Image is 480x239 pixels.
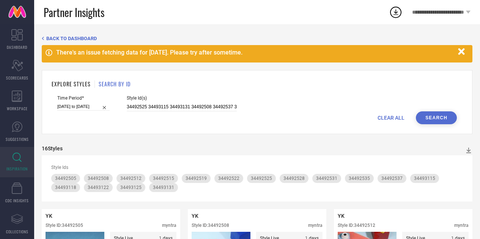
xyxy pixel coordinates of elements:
div: Back TO Dashboard [42,36,472,41]
div: There's an issue fetching data for [DATE]. Please try after sometime. [56,49,454,56]
span: 34492519 [186,176,207,181]
h1: SEARCH BY ID [99,80,131,88]
span: YK [46,213,52,219]
span: INSPIRATION [6,166,28,172]
span: 34492508 [88,176,109,181]
span: BACK TO DASHBOARD [46,36,97,41]
span: YK [338,213,345,219]
span: 34492535 [349,176,370,181]
span: 34492528 [283,176,305,181]
span: SCORECARDS [6,75,28,81]
h1: EXPLORE STYLES [52,80,91,88]
span: 34492515 [153,176,174,181]
span: 34493131 [153,185,174,190]
span: CLEAR ALL [378,115,404,121]
span: 34492531 [316,176,337,181]
span: COLLECTIONS [6,229,28,234]
span: 34492505 [55,176,76,181]
span: 34492512 [120,176,142,181]
div: 16 Styles [42,145,63,152]
span: 34492537 [381,176,403,181]
span: 34493115 [414,176,435,181]
div: myntra [162,223,176,228]
div: Style ID: 34492508 [192,223,229,228]
input: Enter comma separated style ids e.g. 12345, 67890 [127,103,237,111]
span: CDC INSIGHTS [5,198,29,203]
span: 34493125 [120,185,142,190]
div: myntra [454,223,469,228]
div: Style Ids [51,165,463,170]
span: YK [192,213,198,219]
span: 34492525 [251,176,272,181]
input: Select time period [57,103,110,111]
span: Partner Insights [44,5,104,20]
div: Open download list [389,5,403,19]
span: SUGGESTIONS [6,136,29,142]
span: 34492522 [218,176,239,181]
div: Style ID: 34492505 [46,223,83,228]
div: Style ID: 34492512 [338,223,375,228]
span: 34493122 [88,185,109,190]
span: DASHBOARD [7,44,27,50]
span: Time Period* [57,95,110,101]
button: Search [416,111,457,124]
span: 34493118 [55,185,76,190]
div: myntra [308,223,323,228]
span: WORKSPACE [7,106,28,111]
span: Style Id(s) [127,95,237,101]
